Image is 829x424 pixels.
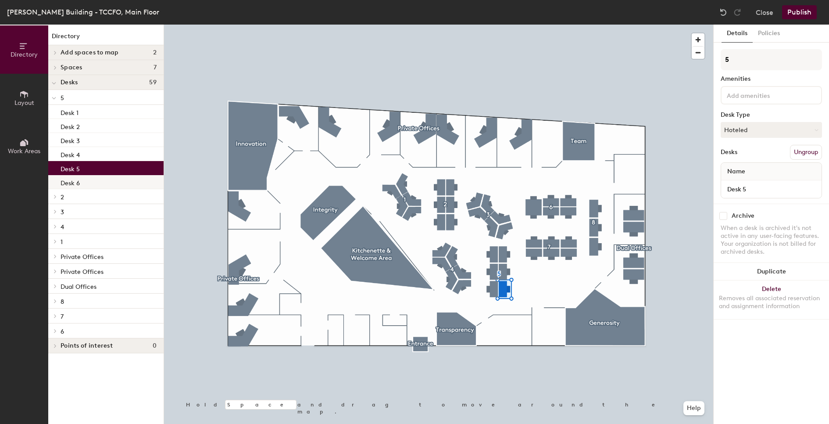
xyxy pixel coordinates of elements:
[14,99,34,107] span: Layout
[149,79,157,86] span: 59
[153,49,157,56] span: 2
[61,107,79,117] p: Desk 1
[61,298,64,305] span: 8
[61,342,113,349] span: Points of interest
[61,49,119,56] span: Add spaces to map
[722,25,753,43] button: Details
[719,295,824,310] div: Removes all associated reservation and assignment information
[8,147,40,155] span: Work Areas
[732,212,754,219] div: Archive
[753,25,785,43] button: Policies
[733,8,742,17] img: Redo
[61,328,64,335] span: 6
[61,313,64,320] span: 7
[61,94,64,102] span: 5
[61,149,80,159] p: Desk 4
[7,7,159,18] div: [PERSON_NAME] Building - TCCFO, Main Floor
[721,122,822,138] button: Hoteled
[721,149,737,156] div: Desks
[61,121,80,131] p: Desk 2
[714,280,829,319] button: DeleteRemoves all associated reservation and assignment information
[61,238,63,246] span: 1
[714,263,829,280] button: Duplicate
[61,268,104,276] span: Private Offices
[61,64,82,71] span: Spaces
[721,111,822,119] div: Desk Type
[683,401,704,415] button: Help
[61,79,78,86] span: Desks
[721,75,822,83] div: Amenities
[723,164,750,180] span: Name
[61,283,96,291] span: Dual Offices
[61,177,80,187] p: Desk 6
[723,183,820,195] input: Unnamed desk
[61,208,64,216] span: 3
[721,224,822,256] div: When a desk is archived it's not active in any user-facing features. Your organization is not bil...
[48,32,164,45] h1: Directory
[782,5,817,19] button: Publish
[11,51,38,58] span: Directory
[61,253,104,261] span: Private Offices
[154,64,157,71] span: 7
[790,145,822,160] button: Ungroup
[153,342,157,349] span: 0
[61,194,64,201] span: 2
[61,223,64,231] span: 4
[756,5,773,19] button: Close
[61,135,80,145] p: Desk 3
[61,163,80,173] p: Desk 5
[725,90,804,100] input: Add amenities
[719,8,728,17] img: Undo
